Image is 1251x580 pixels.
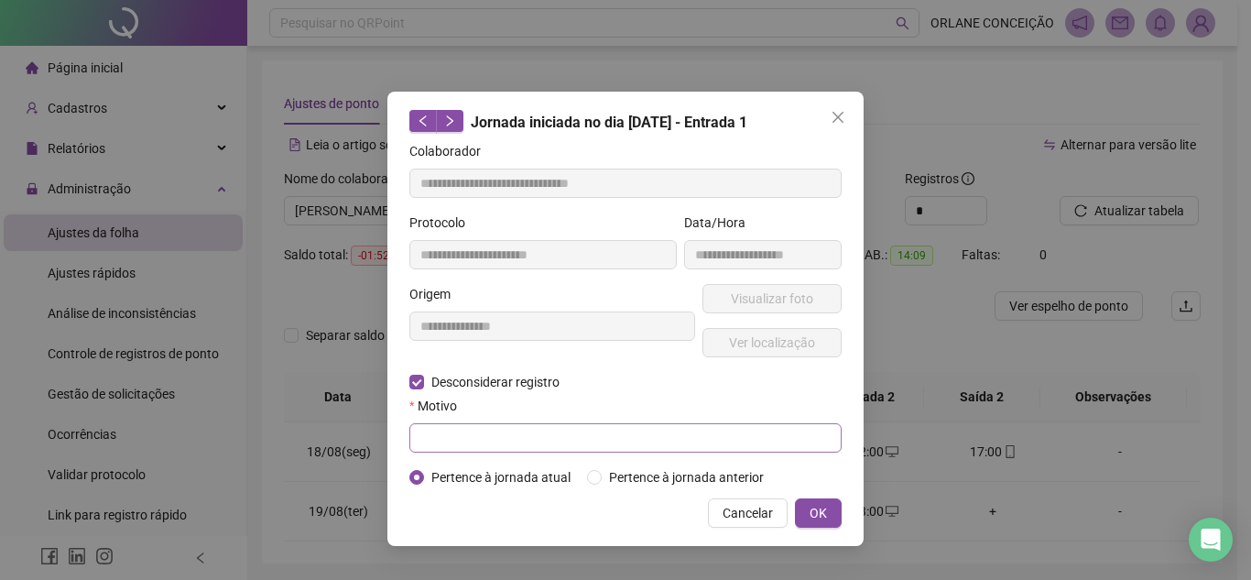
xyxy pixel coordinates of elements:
[1189,518,1233,562] div: Open Intercom Messenger
[409,141,493,161] label: Colaborador
[436,110,463,132] button: right
[823,103,853,132] button: Close
[424,372,567,392] span: Desconsiderar registro
[409,110,437,132] button: left
[409,284,462,304] label: Origem
[417,115,430,127] span: left
[409,110,842,134] div: Jornada iniciada no dia [DATE] - Entrada 1
[795,498,842,528] button: OK
[708,498,788,528] button: Cancelar
[723,503,773,523] span: Cancelar
[424,467,578,487] span: Pertence à jornada atual
[443,115,456,127] span: right
[602,467,771,487] span: Pertence à jornada anterior
[409,213,477,233] label: Protocolo
[684,213,757,233] label: Data/Hora
[702,284,842,313] button: Visualizar foto
[409,396,469,416] label: Motivo
[702,328,842,357] button: Ver localização
[831,110,845,125] span: close
[810,503,827,523] span: OK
